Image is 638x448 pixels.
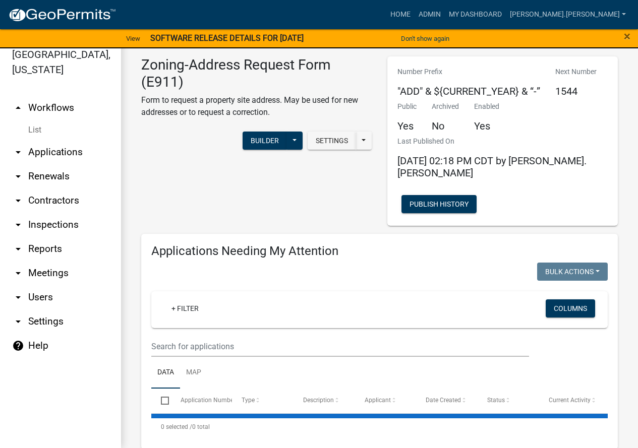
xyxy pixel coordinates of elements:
span: 0 selected / [161,423,192,430]
p: Next Number [555,67,597,77]
h5: Yes [474,120,499,132]
span: Applicant [365,397,391,404]
datatable-header-cell: Date Created [416,389,478,413]
span: × [624,29,630,43]
button: Columns [546,299,595,317]
datatable-header-cell: Status [478,389,539,413]
i: arrow_drop_down [12,219,24,231]
span: Description [303,397,334,404]
button: Settings [308,132,356,150]
a: Home [386,5,415,24]
a: Data [151,357,180,389]
p: Enabled [474,101,499,112]
i: arrow_drop_down [12,315,24,328]
button: Close [624,30,630,42]
i: arrow_drop_down [12,195,24,207]
p: Form to request a property site address. May be used for new addresses or to request a correction. [141,94,372,118]
datatable-header-cell: Current Activity [539,389,600,413]
p: Number Prefix [397,67,540,77]
i: arrow_drop_down [12,146,24,158]
h4: Applications Needing My Attention [151,244,608,259]
span: [DATE] 02:18 PM CDT by [PERSON_NAME].[PERSON_NAME] [397,155,587,179]
i: arrow_drop_down [12,267,24,279]
span: Status [487,397,505,404]
span: Date Created [426,397,461,404]
i: arrow_drop_down [12,170,24,182]
input: Search for applications [151,336,529,357]
strong: SOFTWARE RELEASE DETAILS FOR [DATE] [150,33,304,43]
datatable-header-cell: Applicant [355,389,416,413]
button: Publish History [401,195,477,213]
datatable-header-cell: Select [151,389,170,413]
span: Current Activity [549,397,591,404]
span: Application Number [181,397,236,404]
a: + Filter [163,299,207,317]
p: Last Published On [397,136,608,147]
h5: 1544 [555,85,597,97]
i: arrow_drop_down [12,243,24,255]
h3: Zoning-Address Request Form (E911) [141,56,372,90]
datatable-header-cell: Application Number [170,389,232,413]
i: arrow_drop_down [12,291,24,303]
button: Bulk Actions [537,263,608,281]
a: My Dashboard [445,5,506,24]
a: [PERSON_NAME].[PERSON_NAME] [506,5,630,24]
h5: No [432,120,459,132]
div: 0 total [151,414,608,439]
i: help [12,340,24,352]
datatable-header-cell: Type [232,389,294,413]
p: Public [397,101,417,112]
p: Archived [432,101,459,112]
a: Admin [415,5,445,24]
h5: Yes [397,120,417,132]
button: Don't show again [397,30,453,47]
i: arrow_drop_up [12,102,24,114]
a: Map [180,357,207,389]
button: Builder [243,132,287,150]
span: Type [242,397,255,404]
h5: "ADD" & ${CURRENT_YEAR} & “-” [397,85,540,97]
datatable-header-cell: Description [294,389,355,413]
a: View [122,30,144,47]
wm-modal-confirm: Workflow Publish History [401,201,477,209]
